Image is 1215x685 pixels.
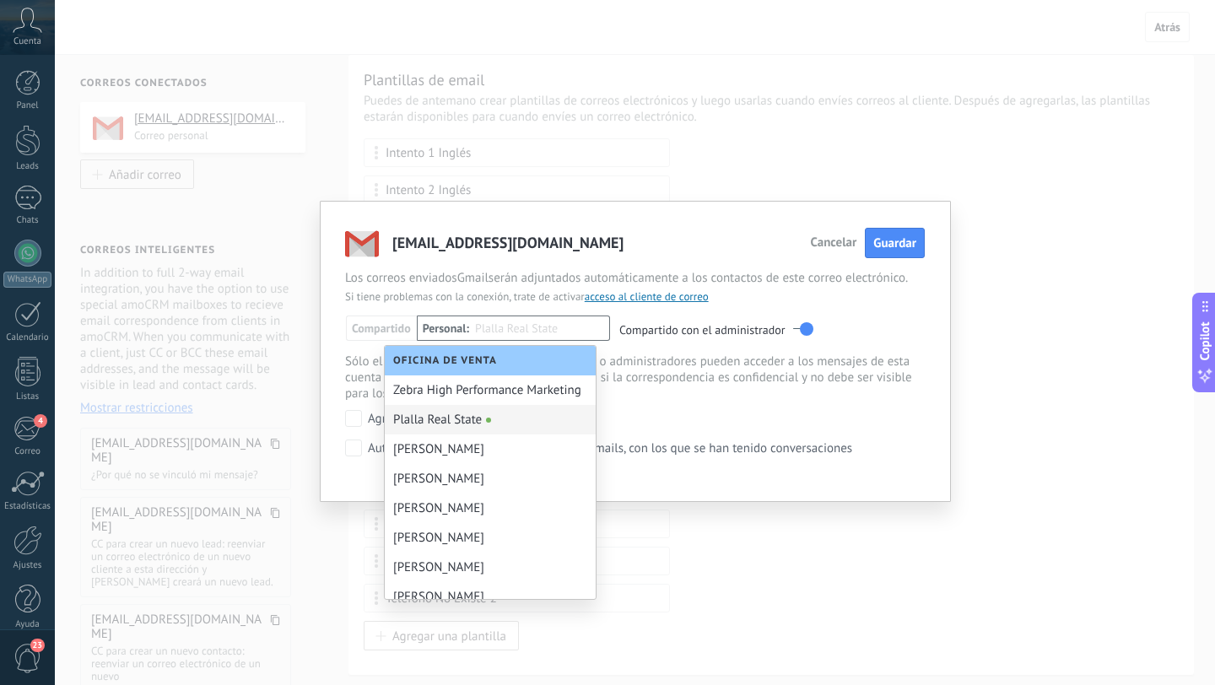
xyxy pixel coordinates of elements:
span: 23 [30,639,45,652]
button: Cancelar [810,237,856,249]
div: [PERSON_NAME] [385,464,596,494]
div: [PERSON_NAME] [385,523,596,553]
div: Leads [3,161,52,172]
div: Los correos enviados serán adjuntados automáticamente a los contactos de este correo electrónico. [345,270,925,286]
div: Ajustes [3,560,52,571]
span: Guardar [873,235,916,251]
div: Correo [3,446,52,457]
span: Copilot [1196,322,1213,361]
div: Plalla Real State [385,405,596,434]
div: Panel [3,100,52,111]
span: Personal [417,316,475,341]
div: Chats [3,215,52,226]
div: Calendario [3,332,52,343]
div: WhatsApp [3,272,51,288]
span: Cuenta [13,36,41,47]
div: [PERSON_NAME] [385,494,596,523]
div: [PERSON_NAME] [385,582,596,612]
div: [PERSON_NAME] [385,434,596,464]
span: 4 [34,414,47,428]
span: Compartido con el administrador [619,321,785,338]
div: Automáticamente crear contactos de los emails, con los que se han tenido conversaciones [368,441,852,456]
span: Compartido [346,316,417,341]
div: [PERSON_NAME] [385,553,596,582]
button: Guardar [865,228,925,259]
div: Estadísticas [3,501,52,512]
span: Gmail [457,270,489,286]
div: Zebra High Performance Marketing [385,375,596,405]
span: [EMAIL_ADDRESS][DOMAIN_NAME] [392,227,624,262]
span: acceso al cliente de correo [585,289,709,304]
div: Sólo el usuario especificado y el administrador o administradores pueden acceder a los mensajes d... [345,353,925,402]
span: Oficina de Venta [393,354,505,367]
div: Ayuda [3,619,52,630]
div: Listas [3,391,52,402]
p: Si tiene problemas con la conexión, trate de activar [345,290,925,303]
